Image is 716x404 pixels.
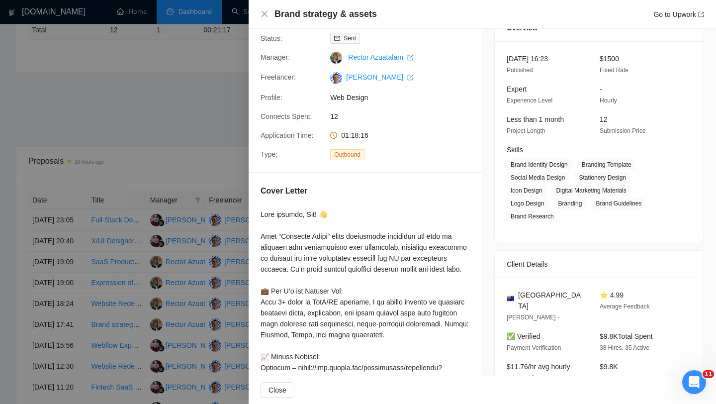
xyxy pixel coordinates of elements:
[261,10,268,18] button: Close
[261,150,277,158] span: Type:
[552,185,630,196] span: Digital Marketing Materials
[330,111,479,122] span: 12
[348,53,413,61] a: Rector Azuatalam export
[407,55,413,61] span: export
[600,85,602,93] span: -
[600,332,653,340] span: $9.8K Total Spent
[274,8,377,20] h4: Brand strategy & assets
[600,97,617,104] span: Hourly
[507,198,548,209] span: Logo Design
[268,385,286,396] span: Close
[330,72,342,84] img: c1HiYZJLYaSzooXHOeWCz3hTd5Ht9aZYjlyY1rp-klCMEt8U_S66z40Q882I276L5Y
[600,127,646,134] span: Submission Price
[334,35,340,41] span: mail
[507,159,572,170] span: Brand Identity Design
[507,363,570,382] span: $11.76/hr avg hourly rate paid
[554,198,586,209] span: Branding
[507,115,564,123] span: Less than 1 month
[592,198,645,209] span: Brand Guidelines
[330,149,364,160] span: Outbound
[698,11,704,17] span: export
[407,75,413,81] span: export
[507,97,552,104] span: Experience Level
[346,73,413,81] a: [PERSON_NAME] export
[261,34,282,42] span: Status:
[600,291,624,299] span: ⭐ 4.99
[507,85,527,93] span: Expert
[330,132,337,139] span: clock-circle
[507,67,533,74] span: Published
[600,55,619,63] span: $1500
[600,115,608,123] span: 12
[600,344,649,351] span: 38 Hires, 35 Active
[261,382,294,398] button: Close
[653,10,704,18] a: Go to Upworkexport
[261,73,296,81] span: Freelancer:
[507,295,514,302] img: 🇦🇺
[261,185,307,197] h5: Cover Letter
[507,146,523,154] span: Skills
[344,35,356,42] span: Sent
[507,127,545,134] span: Project Length
[261,53,290,61] span: Manager:
[330,92,479,103] span: Web Design
[507,344,561,351] span: Payment Verification
[575,172,630,183] span: Stationery Design
[261,10,268,18] span: close
[261,94,282,101] span: Profile:
[261,131,314,139] span: Application Time:
[600,303,650,310] span: Average Feedback
[261,112,312,120] span: Connects Spent:
[507,211,558,222] span: Brand Research
[600,67,628,74] span: Fixed Rate
[682,370,706,394] iframe: Intercom live chat
[600,375,629,382] span: Total Spent
[507,314,559,321] span: [PERSON_NAME] -
[507,185,546,196] span: Icon Design
[507,251,692,278] div: Client Details
[341,131,368,139] span: 01:18:16
[507,55,548,63] span: [DATE] 16:23
[703,370,714,378] span: 11
[600,363,618,371] span: $9.8K
[507,172,569,183] span: Social Media Design
[578,159,635,170] span: Branding Template
[507,332,540,340] span: ✅ Verified
[518,290,584,311] span: [GEOGRAPHIC_DATA]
